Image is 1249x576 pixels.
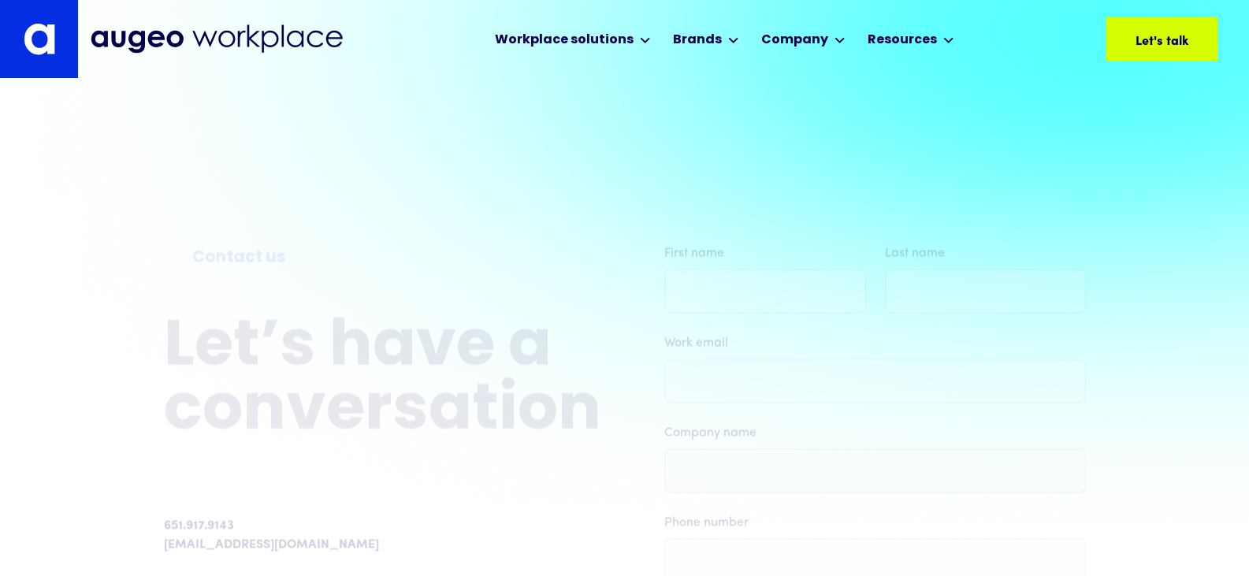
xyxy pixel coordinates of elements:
label: Last name [884,243,1086,262]
a: Let's talk [1106,17,1217,61]
div: Contact us [192,246,573,270]
img: Augeo Workplace business unit full logo in mignight blue. [91,24,343,54]
div: Let's talk [1185,30,1238,49]
label: First name [664,243,866,262]
a: [EMAIL_ADDRESS][DOMAIN_NAME] [164,535,379,554]
div: Let's talk [1124,30,1177,49]
div: Resources [868,31,937,50]
div: Company [761,31,828,50]
div: Workplace solutions [495,31,634,50]
label: Phone number [664,513,1086,532]
img: Augeo's "a" monogram decorative logo in white. [24,23,55,55]
div: 651.917.9143 [164,516,234,535]
div: Brands [673,31,722,50]
label: Work email [664,333,1086,352]
h2: Let’s have a conversation [164,317,601,444]
label: Company name [664,423,1086,442]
